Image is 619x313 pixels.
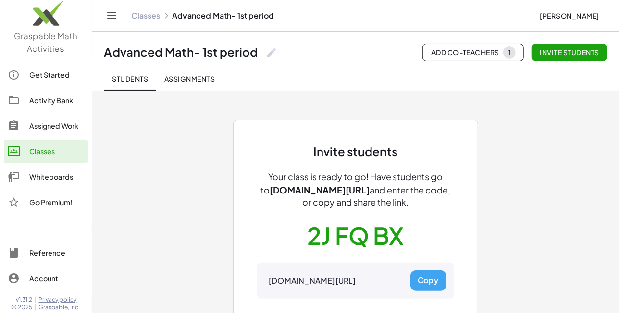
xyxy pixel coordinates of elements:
[29,95,84,106] div: Activity Bank
[35,296,37,304] span: |
[131,11,160,21] a: Classes
[540,11,599,20] span: [PERSON_NAME]
[261,171,443,195] span: Your class is ready to go! Have students go to
[35,303,37,311] span: |
[39,303,80,311] span: Graspable, Inc.
[270,184,370,195] span: [DOMAIN_NAME][URL]
[314,144,398,159] div: Invite students
[112,74,148,83] span: Students
[532,44,607,61] button: Invite students
[540,48,599,57] span: Invite students
[16,296,33,304] span: v1.31.2
[307,220,404,251] button: 2J FQ BX
[29,196,84,208] div: Go Premium!
[422,44,524,61] button: Add Co-Teachers1
[104,45,258,60] div: Advanced Math- 1st period
[4,63,88,87] a: Get Started
[4,266,88,290] a: Account
[431,46,516,59] span: Add Co-Teachers
[269,276,356,286] div: [DOMAIN_NAME][URL]
[104,8,120,24] button: Toggle navigation
[29,171,84,183] div: Whiteboards
[29,69,84,81] div: Get Started
[532,7,607,24] button: [PERSON_NAME]
[4,165,88,189] a: Whiteboards
[29,272,84,284] div: Account
[4,140,88,163] a: Classes
[4,114,88,138] a: Assigned Work
[14,30,78,54] span: Graspable Math Activities
[12,303,33,311] span: © 2025
[29,120,84,132] div: Assigned Work
[508,49,511,56] div: 1
[29,247,84,259] div: Reference
[39,296,80,304] a: Privacy policy
[302,184,451,208] span: and enter the code, or copy and share the link.
[29,145,84,157] div: Classes
[4,241,88,265] a: Reference
[4,89,88,112] a: Activity Bank
[410,270,446,291] button: Copy
[164,74,215,83] span: Assignments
